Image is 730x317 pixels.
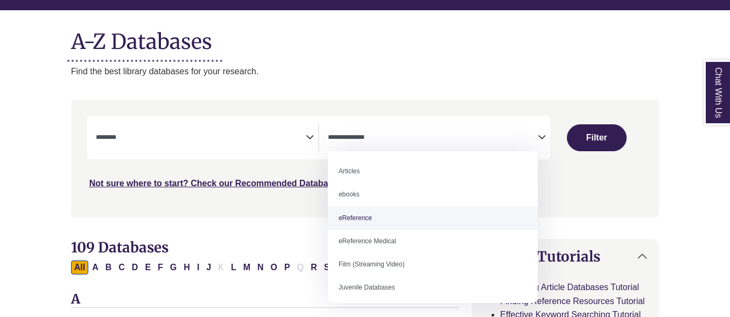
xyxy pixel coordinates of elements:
button: Filter Results P [281,260,293,274]
button: Filter Results M [240,260,254,274]
button: Filter Results B [102,260,115,274]
button: Filter Results R [307,260,320,274]
li: eReference [328,207,538,230]
li: ebooks [328,183,538,206]
button: Filter Results D [129,260,142,274]
li: Articles [328,160,538,183]
button: Filter Results J [203,260,214,274]
button: Filter Results I [194,260,202,274]
button: Filter Results C [115,260,128,274]
button: Filter Results H [180,260,193,274]
button: All [71,260,88,274]
h3: A [71,292,459,308]
button: Filter Results F [155,260,166,274]
button: Helpful Tutorials [472,239,658,273]
button: Filter Results N [254,260,267,274]
h1: A-Z Databases [71,21,659,54]
li: eReference Medical [328,230,538,253]
button: Filter Results L [228,260,240,274]
a: Finding Reference Resources Tutorial [500,297,645,306]
div: Alpha-list to filter by first letter of database name [71,262,437,271]
button: Filter Results S [321,260,333,274]
textarea: Search [328,134,538,143]
nav: Search filters [71,100,659,217]
textarea: Search [96,134,306,143]
span: 109 Databases [71,238,169,256]
button: Filter Results O [268,260,280,274]
li: Film (Streaming Video) [328,253,538,276]
li: Juvenile Databases [328,276,538,299]
button: Submit for Search Results [567,124,627,151]
button: Filter Results G [167,260,180,274]
button: Filter Results E [142,260,154,274]
button: Filter Results A [89,260,102,274]
a: Searching Article Databases Tutorial [500,283,639,292]
a: Not sure where to start? Check our Recommended Databases. [89,179,345,188]
p: Find the best library databases for your research. [71,65,659,79]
